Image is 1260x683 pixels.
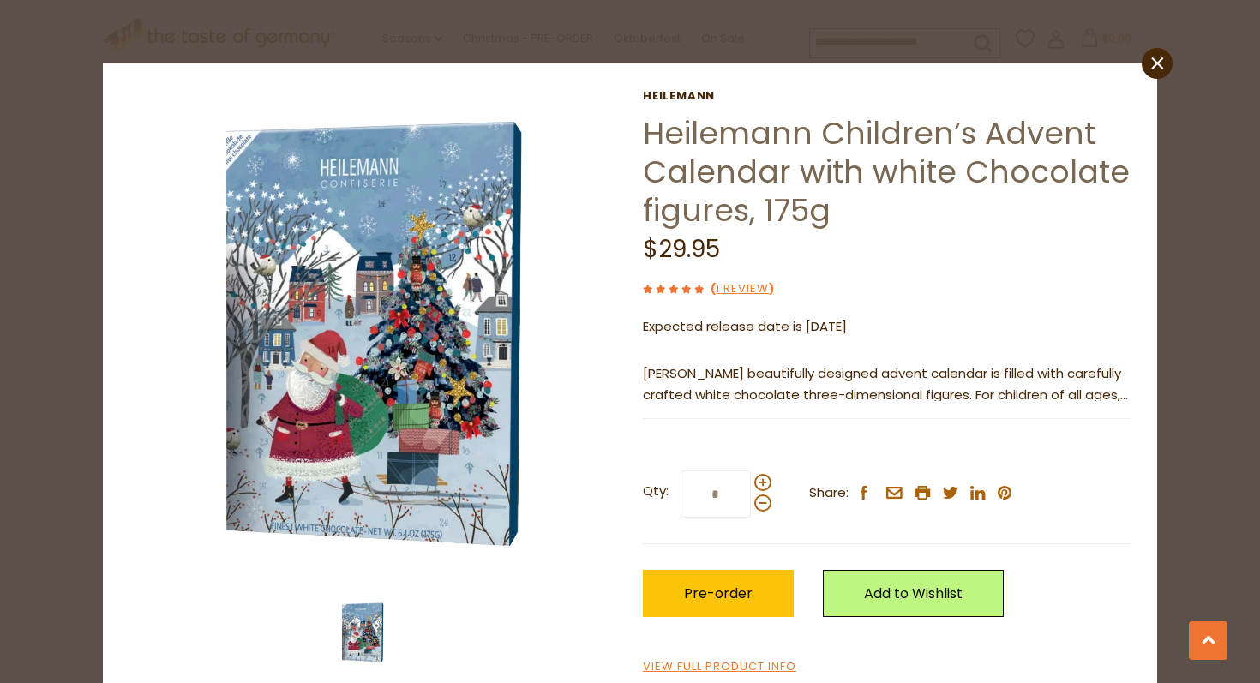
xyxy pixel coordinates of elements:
span: Share: [809,482,849,504]
button: Pre-order [643,570,794,617]
p: Expected release date is [DATE] [643,316,1131,338]
strong: Qty: [643,481,669,502]
img: Heilemann Children Advent Calendar with white Chocolate Figures [328,598,397,667]
input: Qty: [681,470,751,518]
a: Heilemann Children’s Advent Calendar with white Chocolate figures, 175g [643,111,1130,232]
img: Heilemann Children Advent Calendar with white Chocolate Figures [129,89,618,578]
span: ( ) [711,280,774,297]
p: [PERSON_NAME] beautifully designed advent calendar is filled with carefully crafted white chocola... [643,363,1131,406]
a: View Full Product Info [643,658,796,676]
a: Heilemann [643,89,1131,103]
span: Pre-order [684,584,753,603]
a: 1 Review [716,280,769,298]
span: $29.95 [643,232,720,266]
a: Add to Wishlist [823,570,1004,617]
